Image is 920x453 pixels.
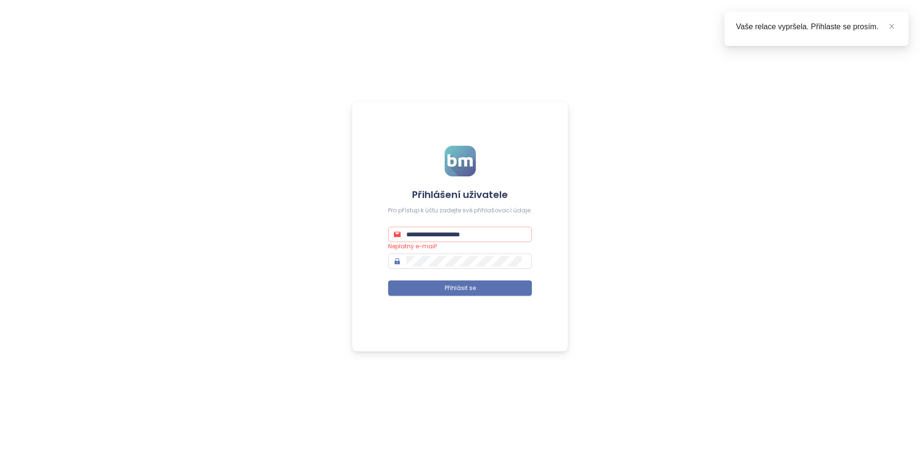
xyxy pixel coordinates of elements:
[394,231,401,238] span: mail
[388,280,532,296] button: Přihlásit se
[388,242,532,251] div: Neplatný e-mail!
[736,21,897,33] div: Vaše relace vypršela. Přihlaste se prosím.
[388,206,532,215] div: Pro přístup k účtu zadejte své přihlašovací údaje.
[445,146,476,176] img: logo
[445,284,476,293] span: Přihlásit se
[394,258,401,265] span: lock
[388,188,532,201] h4: Přihlášení uživatele
[888,23,895,30] span: close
